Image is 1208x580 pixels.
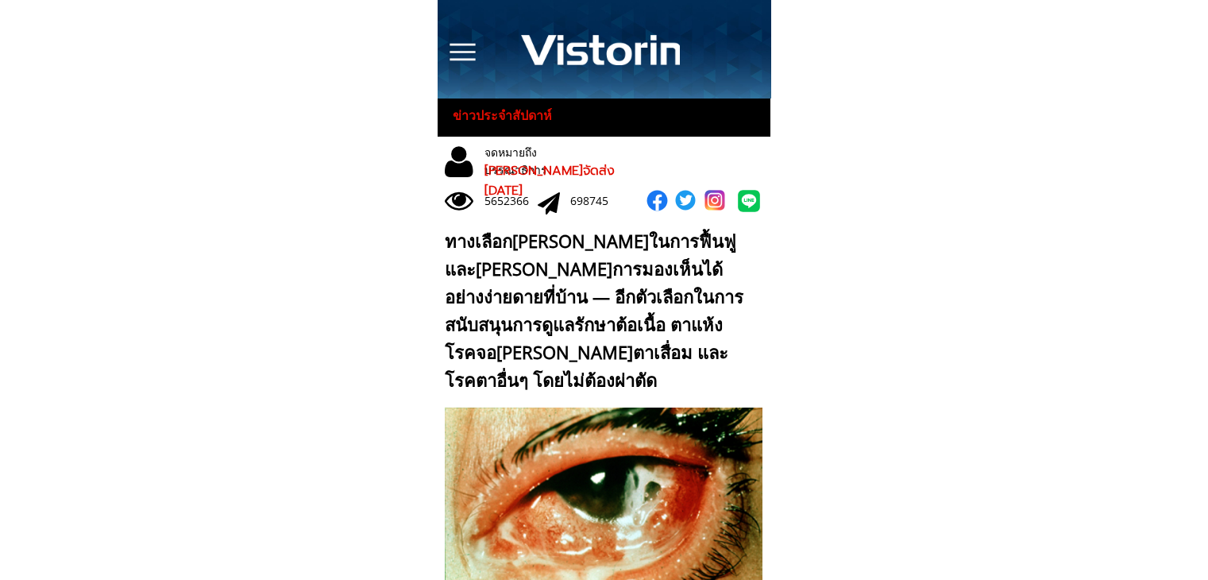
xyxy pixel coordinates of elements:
div: ทางเลือก[PERSON_NAME]ในการฟื้นฟูและ[PERSON_NAME]การมองเห็นได้อย่างง่ายดายที่บ้าน — อีกตัวเลือกในก... [445,227,755,395]
div: 698745 [570,192,623,210]
div: 5652366 [484,192,538,210]
span: [PERSON_NAME]จัดส่ง [DATE] [484,161,615,201]
h3: ข่าวประจำสัปดาห์ [453,106,566,126]
div: จดหมายถึงบรรณาธิการ [484,144,599,180]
